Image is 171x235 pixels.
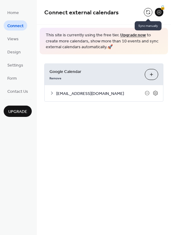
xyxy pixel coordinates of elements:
[7,89,28,95] span: Contact Us
[46,32,162,50] span: This site is currently using the free tier. to create more calendars, show more than 10 events an...
[4,20,27,31] a: Connect
[4,47,24,57] a: Design
[4,7,23,17] a: Home
[7,75,17,82] span: Form
[4,60,27,70] a: Settings
[49,68,140,75] span: Google Calendar
[4,86,32,96] a: Contact Us
[56,90,145,97] span: [EMAIL_ADDRESS][DOMAIN_NAME]
[44,7,119,19] span: Connect external calendars
[7,62,23,69] span: Settings
[49,76,61,80] span: Remove
[7,10,19,16] span: Home
[120,31,146,39] a: Upgrade now
[8,109,27,115] span: Upgrade
[7,36,19,42] span: Views
[4,106,32,117] button: Upgrade
[7,23,24,29] span: Connect
[135,21,162,31] span: Sync manually
[4,34,22,44] a: Views
[7,49,21,56] span: Design
[4,73,20,83] a: Form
